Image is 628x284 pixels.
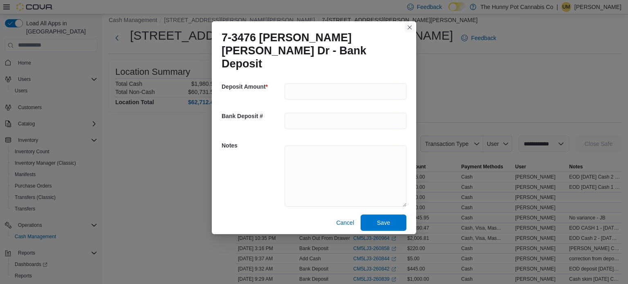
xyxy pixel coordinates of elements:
button: Cancel [333,215,357,231]
span: Save [377,219,390,227]
span: Cancel [336,219,354,227]
h1: 7-3476 [PERSON_NAME] [PERSON_NAME] Dr - Bank Deposit [222,31,400,70]
button: Save [361,215,406,231]
h5: Bank Deposit # [222,108,283,124]
h5: Deposit Amount [222,78,283,95]
h5: Notes [222,137,283,154]
button: Closes this modal window [405,22,415,32]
